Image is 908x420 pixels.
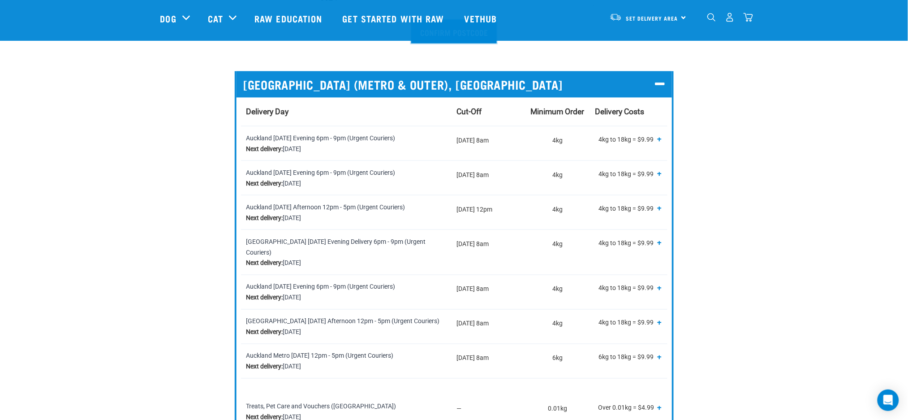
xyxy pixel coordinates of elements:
img: van-moving.png [610,13,622,21]
div: Auckland [DATE] Evening 6pm - 9pm (Urgent Couriers) [DATE] [246,133,446,154]
span: + [658,283,662,292]
button: Show all tiers [658,239,662,247]
p: 4kg to 18kg = $9.99 18kg to 36kg = $14.99 36kg to 54kg = $19.99 54kg to 72kg = $24.99 Over 72kg =... [595,167,662,183]
th: Cut-Off [451,98,525,126]
td: 4kg [525,275,590,309]
button: Show all tiers [658,204,662,212]
span: + [658,352,662,361]
td: 4kg [525,195,590,229]
button: Show all tiers [658,319,662,326]
p: 4kg to 18kg = $9.99 18kg to 36kg = $14.99 36kg to 54kg = $19.99 54kg to 72kg = $24.99 Over 72kg =... [595,281,662,297]
div: Auckland [DATE] Afternoon 12pm - 5pm (Urgent Couriers) [DATE] [246,202,446,223]
div: Auckland [DATE] Evening 6pm - 9pm (Urgent Couriers) [DATE] [246,167,446,189]
a: Cat [208,12,223,25]
td: 6kg [525,344,590,378]
td: 4kg [525,160,590,195]
span: + [658,204,662,212]
span: + [658,134,662,143]
button: Show all tiers [658,135,662,143]
th: Minimum Order [525,98,590,126]
img: home-icon-1@2x.png [707,13,716,22]
td: 4kg [525,229,590,275]
strong: Next delivery: [246,294,283,301]
span: + [658,403,662,412]
span: + [658,169,662,178]
strong: Next delivery: [246,145,283,152]
button: Show all tiers [658,284,662,292]
td: 4kg [525,309,590,344]
div: Auckland Metro [DATE] 12pm - 5pm (Urgent Couriers) [DATE] [246,351,446,372]
div: [GEOGRAPHIC_DATA] [DATE] Afternoon 12pm - 5pm (Urgent Couriers) [DATE] [246,316,446,338]
p: [GEOGRAPHIC_DATA] (METRO & OUTER), [GEOGRAPHIC_DATA] [244,78,665,91]
div: Auckland [DATE] Evening 6pm - 9pm (Urgent Couriers) [DATE] [246,281,446,303]
span: + [658,318,662,327]
td: [DATE] 8am [451,309,525,344]
div: [GEOGRAPHIC_DATA] [DATE] Evening Delivery 6pm - 9pm (Urgent Couriers) [DATE] [246,236,446,268]
span: [GEOGRAPHIC_DATA] (METRO & OUTER), [GEOGRAPHIC_DATA] [244,78,563,91]
p: 4kg to 18kg = $9.99 18kg to 36kg = $14.99 36kg to 54kg = $19.99 54kg to 72kg = $24.99 Over 72kg =... [595,202,662,217]
th: Delivery Day [241,98,451,126]
img: user.png [725,13,735,22]
strong: Next delivery: [246,329,283,336]
td: [DATE] 8am [451,126,525,160]
p: 6kg to 18kg = $9.99 18kg to 36kg = $14.99 36kg to 54kg = $19.99 54kg to 72kg = $24.99 Over 72kg =... [595,351,662,366]
td: [DATE] 8am [451,344,525,378]
p: Over 0.01kg = $4.99 [595,401,662,417]
span: + [658,238,662,247]
p: 4kg to 18kg = $9.99 18kg to 36kg = $14.99 36kg to 54kg = $19.99 54kg to 72kg = $24.99 Over 72kg =... [595,316,662,332]
td: [DATE] 8am [451,275,525,309]
p: 4kg to 18kg = $9.99 18kg to 36kg = $14.99 36kg to 54kg = $19.99 54kg to 72kg = $24.99 Over 72kg =... [595,133,662,148]
span: Set Delivery Area [626,17,678,20]
button: Show all tiers [658,404,662,411]
a: Raw Education [245,0,333,36]
strong: Next delivery: [246,180,283,187]
a: Dog [160,12,176,25]
td: [DATE] 8am [451,229,525,275]
strong: Next delivery: [246,214,283,221]
button: Show all tiers [658,170,662,178]
img: home-icon@2x.png [744,13,753,22]
p: 4kg to 18kg = $9.99 18kg to 36kg = $14.99 36kg to 54kg = $19.99 54kg to 72kg = $24.99 Over 72kg =... [595,236,662,252]
td: 4kg [525,126,590,160]
a: Get started with Raw [334,0,456,36]
div: Open Intercom Messenger [878,390,899,411]
td: [DATE] 12pm [451,195,525,229]
a: Vethub [456,0,508,36]
strong: Next delivery: [246,363,283,370]
button: Show all tiers [658,353,662,361]
th: Delivery Costs [590,98,667,126]
strong: Next delivery: [246,260,283,267]
td: [DATE] 8am [451,160,525,195]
